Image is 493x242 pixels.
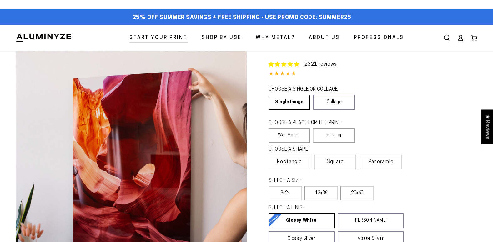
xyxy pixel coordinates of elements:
[129,33,188,43] span: Start Your Print
[481,109,493,144] div: Click to open Judge.me floating reviews tab
[369,159,394,164] span: Panoramic
[304,186,338,200] label: 12x36
[133,14,351,21] span: 25% off Summer Savings + Free Shipping - Use Promo Code: SUMMER25
[16,33,72,43] img: Aluminyze
[269,177,353,184] legend: SELECT A SIZE
[277,158,302,166] span: Rectangle
[313,95,355,110] a: Collage
[269,213,335,228] a: Glossy White
[269,128,310,143] label: Wall Mount
[197,30,246,46] a: Shop By Use
[327,158,344,166] span: Square
[269,204,389,212] legend: SELECT A FINISH
[440,31,454,45] summary: Search our site
[313,128,355,143] label: Table Top
[269,146,350,153] legend: CHOOSE A SHAPE
[304,30,345,46] a: About Us
[202,33,242,43] span: Shop By Use
[269,186,302,200] label: 8x24
[125,30,192,46] a: Start Your Print
[269,95,310,110] a: Single Image
[354,33,404,43] span: Professionals
[349,30,409,46] a: Professionals
[269,86,349,93] legend: CHOOSE A SINGLE OR COLLAGE
[269,70,478,79] div: 4.85 out of 5.0 stars
[256,33,295,43] span: Why Metal?
[269,119,349,127] legend: CHOOSE A PLACE FOR THE PRINT
[340,186,374,200] label: 20x60
[304,62,338,67] a: 2321 reviews.
[338,213,404,228] a: [PERSON_NAME]
[309,33,340,43] span: About Us
[251,30,299,46] a: Why Metal?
